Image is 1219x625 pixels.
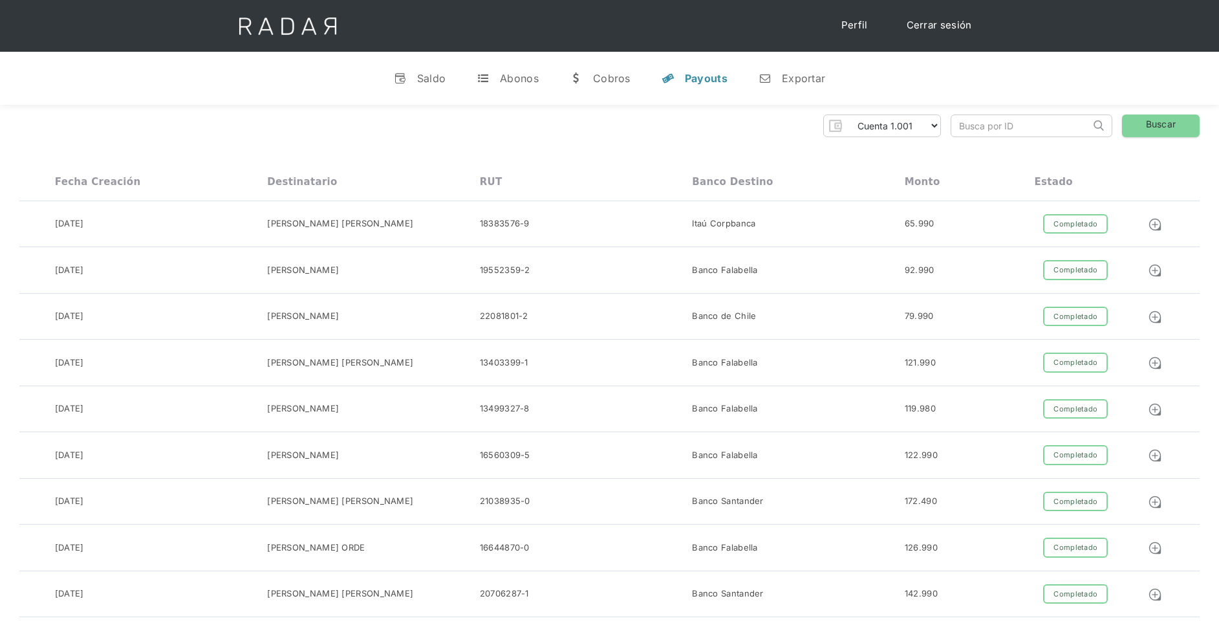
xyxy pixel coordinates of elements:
[55,356,84,369] div: [DATE]
[905,449,938,462] div: 122.990
[267,587,413,600] div: [PERSON_NAME] [PERSON_NAME]
[267,217,413,230] div: [PERSON_NAME] [PERSON_NAME]
[692,495,764,508] div: Banco Santander
[480,402,530,415] div: 13499327-8
[1122,115,1200,137] a: Buscar
[500,72,539,85] div: Abonos
[267,356,413,369] div: [PERSON_NAME] [PERSON_NAME]
[894,13,985,38] a: Cerrar sesión
[55,542,84,554] div: [DATE]
[1148,541,1162,555] img: Detalle
[1043,538,1108,558] div: Completado
[55,217,84,230] div: [DATE]
[905,217,934,230] div: 65.990
[662,72,674,85] div: y
[480,176,502,188] div: RUT
[480,310,528,323] div: 22081801-2
[480,495,530,508] div: 21038935-0
[1148,263,1162,278] img: Detalle
[570,72,583,85] div: w
[267,264,339,277] div: [PERSON_NAME]
[905,542,938,554] div: 126.990
[1035,176,1073,188] div: Estado
[267,176,337,188] div: Destinatario
[480,587,529,600] div: 20706287-1
[1043,399,1108,419] div: Completado
[1043,492,1108,512] div: Completado
[1148,495,1162,509] img: Detalle
[782,72,825,85] div: Exportar
[692,310,756,323] div: Banco de Chile
[55,264,84,277] div: [DATE]
[692,587,764,600] div: Banco Santander
[685,72,728,85] div: Payouts
[1148,587,1162,602] img: Detalle
[477,72,490,85] div: t
[692,449,758,462] div: Banco Falabella
[823,115,941,137] form: Form
[480,356,528,369] div: 13403399-1
[480,217,530,230] div: 18383576-9
[417,72,446,85] div: Saldo
[905,176,940,188] div: Monto
[1148,402,1162,417] img: Detalle
[692,402,758,415] div: Banco Falabella
[55,587,84,600] div: [DATE]
[692,542,758,554] div: Banco Falabella
[905,587,938,600] div: 142.990
[267,449,339,462] div: [PERSON_NAME]
[55,449,84,462] div: [DATE]
[593,72,631,85] div: Cobros
[1043,260,1108,280] div: Completado
[55,495,84,508] div: [DATE]
[905,310,934,323] div: 79.990
[759,72,771,85] div: n
[905,356,936,369] div: 121.990
[1043,584,1108,604] div: Completado
[692,264,758,277] div: Banco Falabella
[905,264,934,277] div: 92.990
[1043,445,1108,465] div: Completado
[267,495,413,508] div: [PERSON_NAME] [PERSON_NAME]
[1148,217,1162,232] img: Detalle
[905,402,936,415] div: 119.980
[692,356,758,369] div: Banco Falabella
[55,402,84,415] div: [DATE]
[692,217,755,230] div: Itaú Corpbanca
[1043,353,1108,373] div: Completado
[480,542,530,554] div: 16644870-0
[905,495,937,508] div: 172.490
[267,542,365,554] div: [PERSON_NAME] ORDE
[951,115,1090,137] input: Busca por ID
[480,449,530,462] div: 16560309-5
[55,310,84,323] div: [DATE]
[1148,310,1162,324] img: Detalle
[828,13,881,38] a: Perfil
[267,402,339,415] div: [PERSON_NAME]
[1043,214,1108,234] div: Completado
[394,72,407,85] div: v
[692,176,773,188] div: Banco destino
[267,310,339,323] div: [PERSON_NAME]
[1043,307,1108,327] div: Completado
[480,264,530,277] div: 19552359-2
[1148,448,1162,463] img: Detalle
[55,176,141,188] div: Fecha creación
[1148,356,1162,370] img: Detalle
